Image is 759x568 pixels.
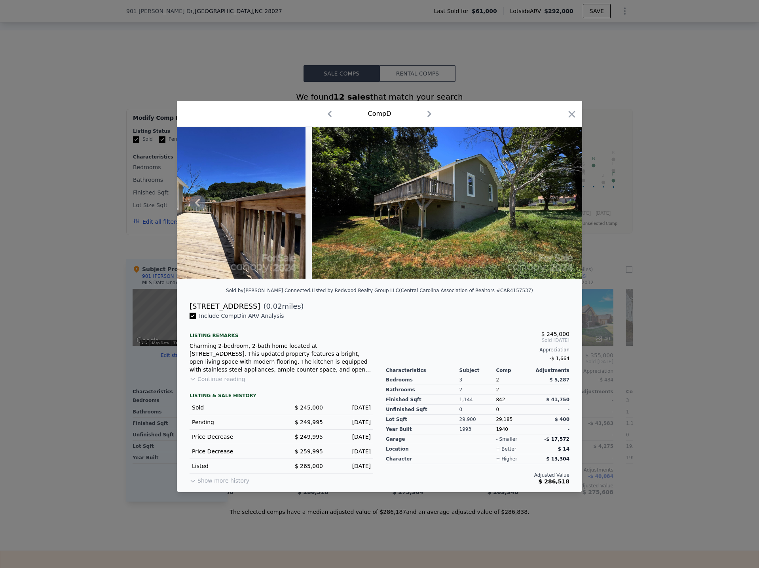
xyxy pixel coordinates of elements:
[192,418,275,426] div: Pending
[539,478,569,485] span: $ 286,518
[190,393,373,400] div: LISTING & SALE HISTORY
[190,375,245,383] button: Continue reading
[459,375,496,385] div: 3
[386,337,569,343] span: Sold [DATE]
[386,385,459,395] div: Bathrooms
[554,417,569,422] span: $ 400
[550,377,569,383] span: $ 5,287
[496,407,499,412] span: 0
[541,331,569,337] span: $ 245,000
[496,367,533,374] div: Comp
[496,377,499,383] span: 2
[459,415,496,425] div: 29,900
[533,405,569,415] div: -
[544,436,569,442] span: -$ 17,572
[496,446,516,452] div: + better
[192,447,275,455] div: Price Decrease
[295,404,323,411] span: $ 245,000
[386,454,459,464] div: character
[386,367,459,374] div: Characteristics
[459,425,496,434] div: 1993
[386,472,569,478] div: Adjusted Value
[295,419,323,425] span: $ 249,995
[533,367,569,374] div: Adjustments
[558,446,569,452] span: $ 14
[190,326,373,339] div: Listing remarks
[546,456,569,462] span: $ 13,304
[496,385,533,395] div: 2
[546,397,569,402] span: $ 41,750
[192,404,275,411] div: Sold
[386,405,459,415] div: Unfinished Sqft
[533,425,569,434] div: -
[329,447,371,455] div: [DATE]
[386,375,459,385] div: Bedrooms
[190,474,249,485] button: Show more history
[386,347,569,353] div: Appreciation
[550,356,569,361] span: -$ 1,664
[312,127,582,279] img: Property Img
[266,302,282,310] span: 0.02
[329,433,371,441] div: [DATE]
[496,456,517,462] div: + higher
[496,425,533,434] div: 1940
[226,288,311,293] div: Sold by [PERSON_NAME] Connected .
[196,313,287,319] span: Include Comp D in ARV Analysis
[496,397,505,402] span: 842
[192,433,275,441] div: Price Decrease
[329,418,371,426] div: [DATE]
[496,417,512,422] span: 29,185
[295,448,323,455] span: $ 259,995
[386,444,459,454] div: location
[459,385,496,395] div: 2
[459,395,496,405] div: 1,144
[386,415,459,425] div: Lot Sqft
[192,462,275,470] div: Listed
[190,301,260,312] div: [STREET_ADDRESS]
[311,288,533,293] div: Listed by Redwood Realty Group LLC (Central Carolina Association of Realtors #CAR4157537)
[459,367,496,374] div: Subject
[368,109,391,119] div: Comp D
[386,434,459,444] div: garage
[533,385,569,395] div: -
[329,404,371,411] div: [DATE]
[459,405,496,415] div: 0
[295,434,323,440] span: $ 249,995
[260,301,304,312] span: ( miles)
[386,395,459,405] div: Finished Sqft
[386,425,459,434] div: Year Built
[295,463,323,469] span: $ 265,000
[190,342,373,374] div: Charming 2-bedroom, 2-bath home located at [STREET_ADDRESS]. This updated property features a bri...
[496,436,517,442] div: - smaller
[329,462,371,470] div: [DATE]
